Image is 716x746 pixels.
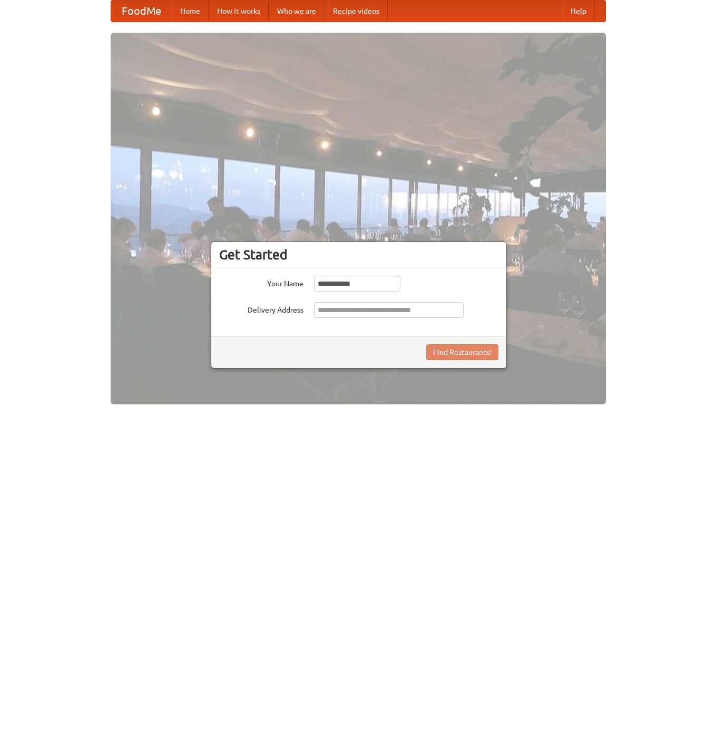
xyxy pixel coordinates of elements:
[269,1,325,22] a: Who we are
[111,1,172,22] a: FoodMe
[562,1,595,22] a: Help
[219,247,498,263] h3: Get Started
[219,276,303,289] label: Your Name
[325,1,388,22] a: Recipe videos
[426,344,498,360] button: Find Restaurants!
[209,1,269,22] a: How it works
[219,302,303,315] label: Delivery Address
[172,1,209,22] a: Home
